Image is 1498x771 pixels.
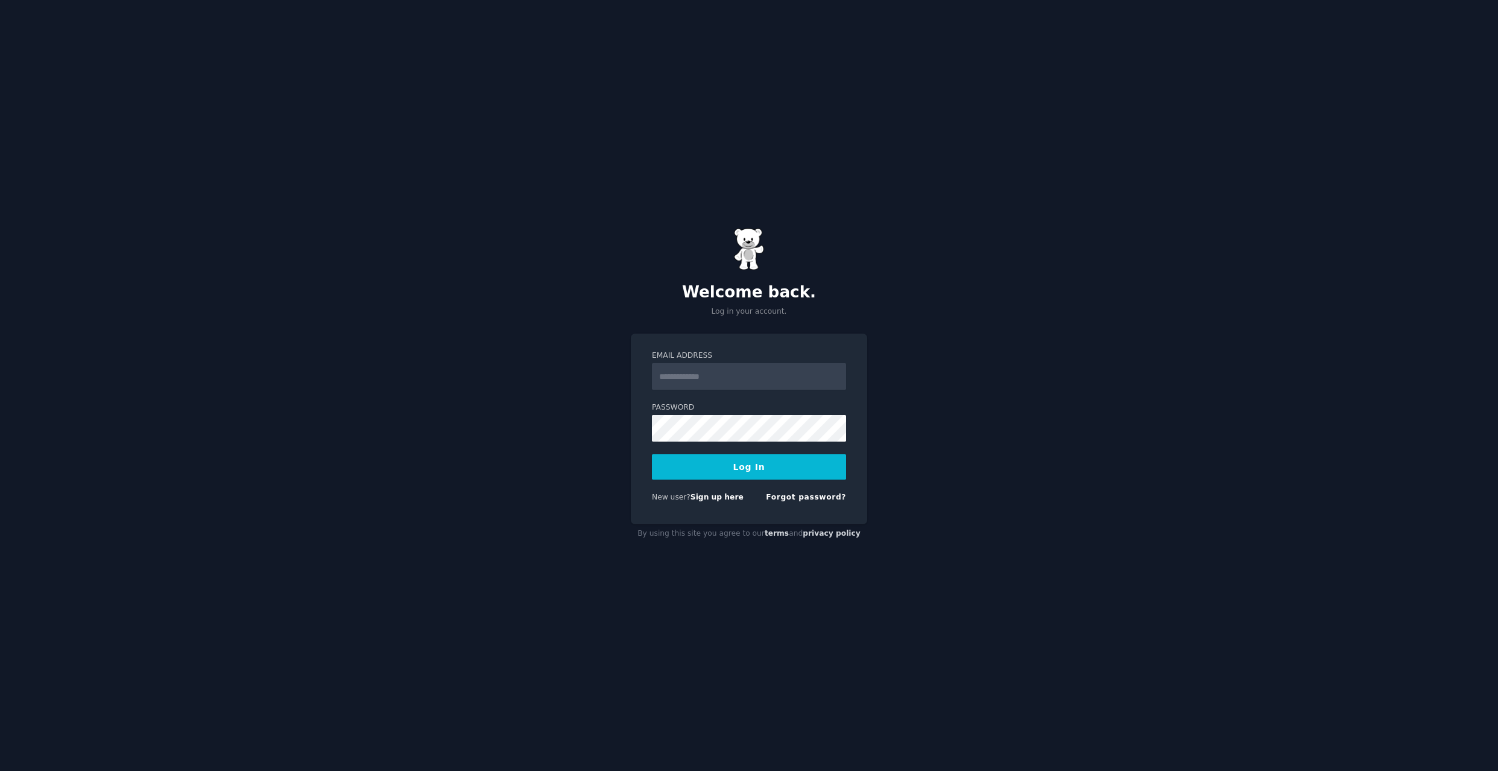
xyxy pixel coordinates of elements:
label: Email Address [652,351,846,361]
img: Gummy Bear [734,228,764,270]
a: Sign up here [691,493,744,501]
a: privacy policy [803,529,861,538]
p: Log in your account. [631,306,867,317]
span: New user? [652,493,691,501]
label: Password [652,402,846,413]
div: By using this site you agree to our and [631,524,867,544]
button: Log In [652,454,846,480]
a: terms [765,529,789,538]
h2: Welcome back. [631,283,867,302]
a: Forgot password? [766,493,846,501]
